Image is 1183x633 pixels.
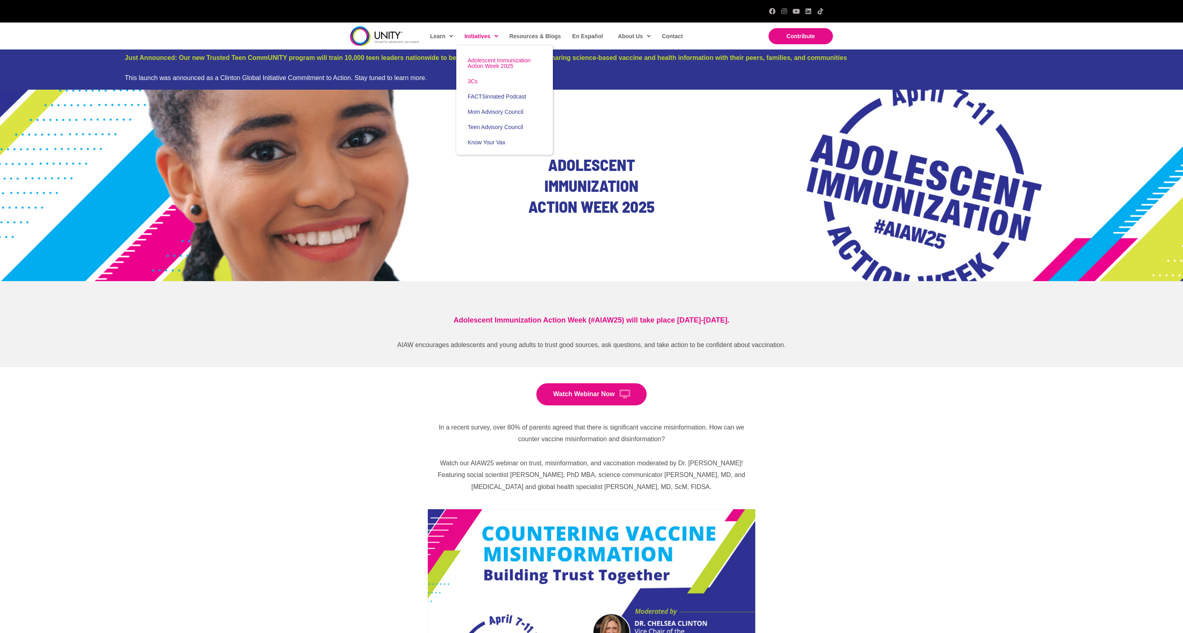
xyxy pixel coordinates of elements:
span: Adolescent Immunization Action Week 2025 [468,57,530,69]
a: YouTube [793,8,800,14]
div: This launch was announced as a Clinton Global Initiative Commitment to Action. Stay tuned to lear... [125,74,1058,82]
a: Facebook [769,8,775,14]
span: Mom Advisory Council [468,109,523,115]
p: Watch our AIAW25 webinar on trust, misinformation, and vaccination moderated by Dr. [PERSON_NAME]... [428,457,755,493]
span: Initiatives [464,30,498,42]
span: Watch Webinar Now [553,390,615,397]
a: En Español [568,27,606,45]
a: LinkedIn [805,8,812,14]
span: FACTSinnated Podcast [468,93,526,100]
a: Teen Advisory Council [456,119,553,135]
a: Contribute [769,28,833,44]
p: In a recent survey, over 80% of parents agreed that there is significant vaccine misinformation. ... [428,421,755,445]
span: Contact [662,33,683,39]
span: Adolescent Immunization Action Week (#AIAW25) will take place [DATE]-[DATE]. [453,316,729,324]
span: Know Your Vax [468,139,505,146]
a: Resources & Blogs [505,27,564,45]
a: Just Announced: Our new Trusted Teen CommUNITY program will train 10,000 teen leaders nationwide ... [125,54,847,61]
a: TikTok [817,8,824,14]
span: En Español [572,33,603,39]
a: Instagram [781,8,787,14]
a: About Us [614,27,654,45]
span: 3Cs [468,78,478,84]
span: Teen Advisory Council [468,124,523,130]
span: Adolescent Immunization Action Week 2025 [528,155,655,216]
a: 3Cs [456,74,553,89]
span: About Us [618,30,651,42]
a: FACTSinnated Podcast [456,89,553,104]
a: Mom Advisory Council [456,104,553,119]
span: Contribute [787,33,815,39]
a: Know Your Vax [456,135,553,150]
span: Resources & Blogs [509,33,561,39]
a: Adolescent Immunization Action Week 2025 [456,53,553,74]
a: Contact [658,27,686,45]
a: Watch Webinar Now [536,383,647,405]
p: AIAW encourages adolescents and young adults to trust good sources, ask questions, and take actio... [386,339,797,351]
img: unity-logo-dark [350,26,419,46]
span: Learn [430,30,453,42]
